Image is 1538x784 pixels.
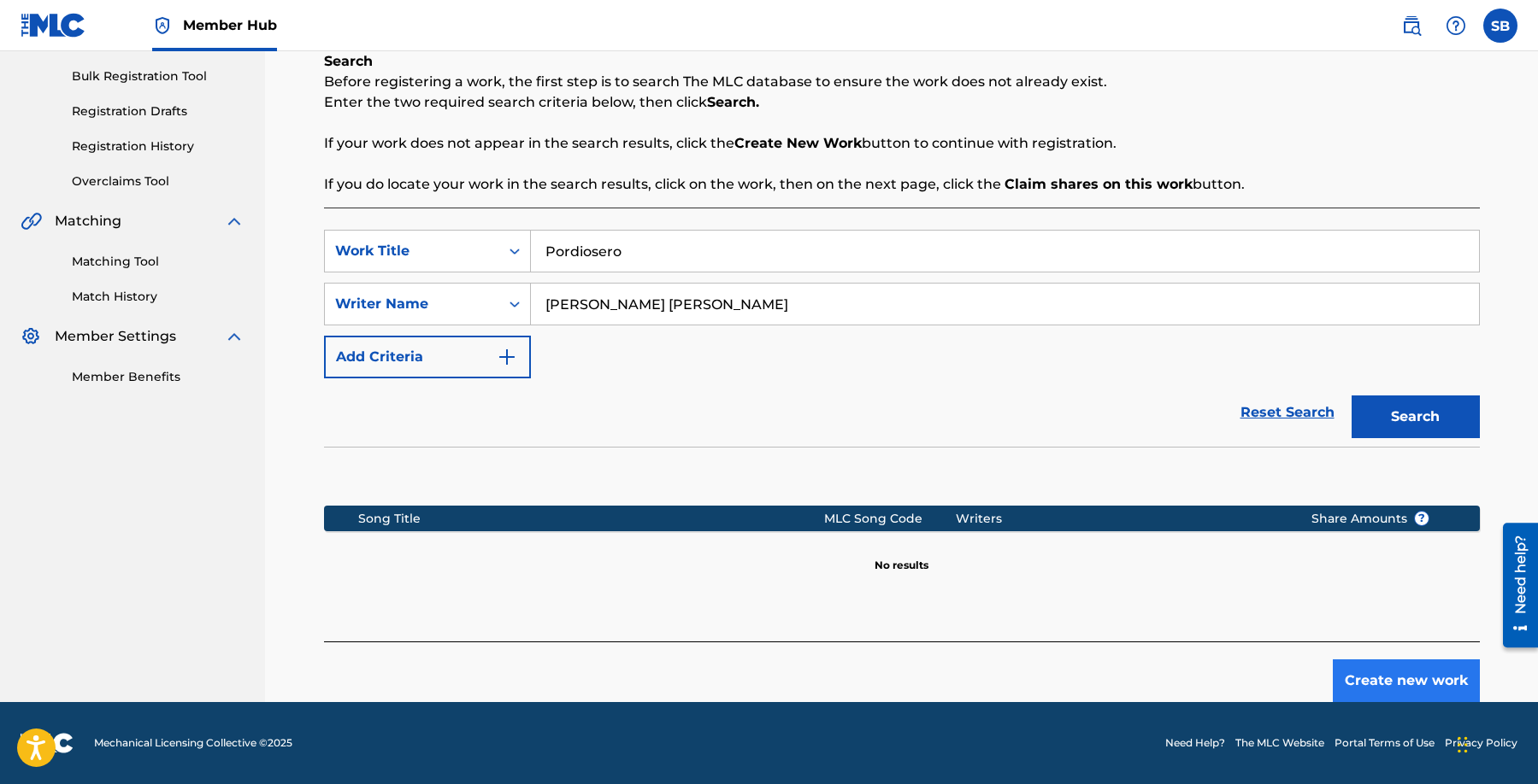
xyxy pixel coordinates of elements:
[1335,735,1435,751] a: Portal Terms of Use
[1445,735,1517,751] a: Privacy Policy
[1453,702,1538,784] iframe: Chat Widget
[1483,9,1517,43] div: User Menu
[55,326,176,347] span: Member Settings
[497,347,517,367] img: 9d2ae6d4665cec9f34b9.svg
[21,733,74,753] img: logo
[335,241,489,261] div: Work Title
[1333,659,1480,702] button: Create new work
[324,72,1480,92] p: Before registering a work, the first step is to search The MLC database to ensure the work does n...
[875,537,928,573] p: No results
[224,211,245,231] img: expand
[21,13,86,38] img: MLC Logo
[324,336,531,378] button: Add Criteria
[1490,517,1538,654] iframe: Resource Center
[1446,15,1466,36] img: help
[1458,719,1468,770] div: Drag
[1401,15,1422,36] img: search
[21,326,41,347] img: Member Settings
[72,102,245,120] a: Registration Drafts
[956,510,1285,528] div: Writers
[358,510,824,528] div: Song Title
[324,230,1480,447] form: Search Form
[72,288,245,306] a: Match History
[1352,395,1480,438] button: Search
[707,94,759,110] strong: Search.
[1311,510,1429,528] span: Share Amounts
[734,135,862,151] strong: Create New Work
[72,67,245,85] a: Bulk Registration Tool
[324,53,373,69] b: Search
[72,173,245,190] a: Overclaims Tool
[72,253,245,271] a: Matching Tool
[1235,735,1324,751] a: The MLC Website
[324,133,1480,154] p: If your work does not appear in the search results, click the button to continue with registration.
[324,174,1480,195] p: If you do locate your work in the search results, click on the work, then on the next page, click...
[183,15,277,35] span: Member Hub
[94,735,292,751] span: Mechanical Licensing Collective © 2025
[824,510,956,528] div: MLC Song Code
[55,211,121,231] span: Matching
[1394,9,1429,43] a: Public Search
[21,211,42,231] img: Matching
[335,294,489,314] div: Writer Name
[324,92,1480,113] p: Enter the two required search criteria below, then click
[152,15,173,36] img: Top Rightsholder
[72,137,245,155] a: Registration History
[1165,735,1225,751] a: Need Help?
[224,326,245,347] img: expand
[1415,512,1429,525] span: ?
[1232,394,1343,431] a: Reset Search
[1005,176,1193,192] strong: Claim shares on this work
[72,368,245,386] a: Member Benefits
[1439,9,1473,43] div: Help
